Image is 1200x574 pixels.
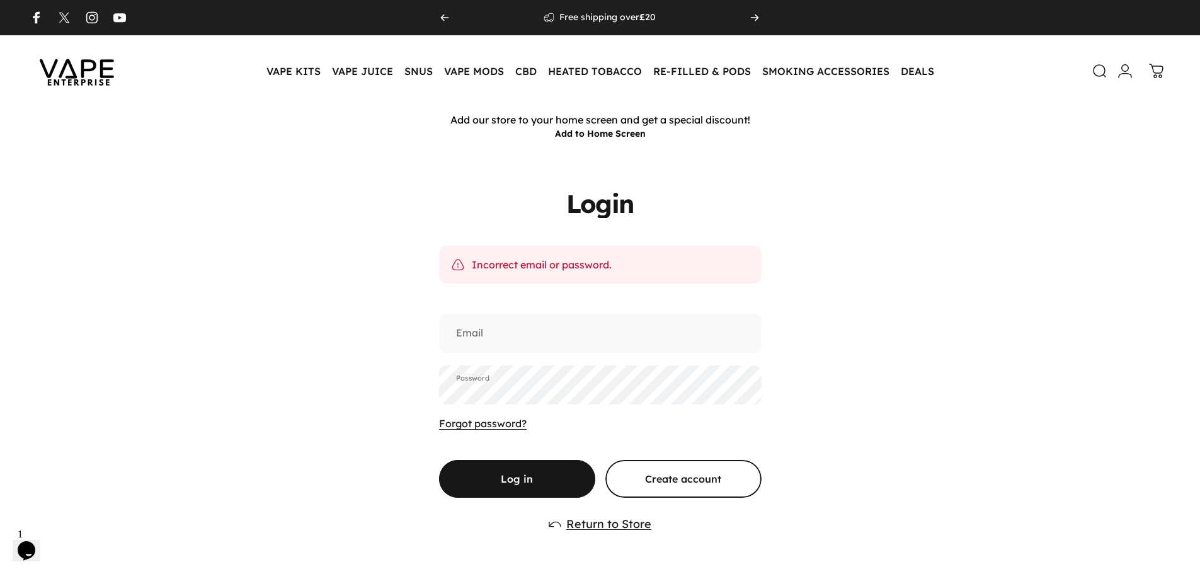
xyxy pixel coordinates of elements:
[20,42,134,101] img: Vape Enterprise
[13,524,53,561] iframe: chat widget
[439,417,527,430] a: Forgot password?
[542,58,648,84] summary: HEATED TOBACCO
[326,58,399,84] summary: VAPE JUICE
[472,258,612,271] li: Incorrect email or password.
[3,113,1197,127] p: Add our store to your home screen and get a special discount!
[510,58,542,84] summary: CBD
[399,58,438,84] summary: SNUS
[559,12,656,23] p: Free shipping over 20
[261,58,326,84] summary: VAPE KITS
[895,58,940,84] a: DEALS
[566,191,633,216] animate-element: Login
[555,128,646,139] button: Add to Home Screen
[1143,57,1170,85] a: 0 items
[605,460,762,498] a: Create account
[439,460,595,498] button: Log in
[261,58,940,84] nav: Primary
[757,58,895,84] summary: SMOKING ACCESSORIES
[566,519,651,530] span: Return to Store
[438,58,510,84] summary: VAPE MODS
[639,11,645,23] strong: £
[549,518,651,531] a: Return to Store
[648,58,757,84] summary: RE-FILLED & PODS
